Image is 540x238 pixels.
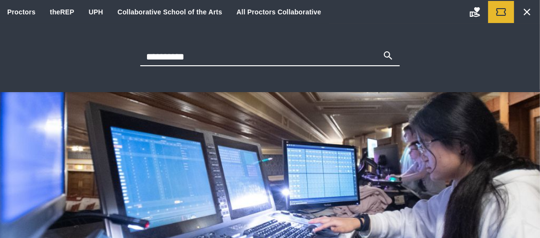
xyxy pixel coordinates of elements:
a: All Proctors Collaborative [236,8,321,16]
a: theREP [50,8,74,16]
a: Search [514,1,540,23]
a: Collaborative School of the Arts [118,8,222,16]
a: Proctors [7,8,36,16]
a: UPH [89,8,103,16]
